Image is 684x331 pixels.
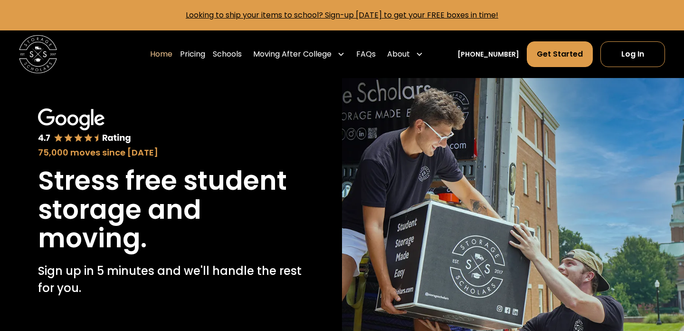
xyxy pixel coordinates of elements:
[213,41,242,68] a: Schools
[457,49,519,59] a: [PHONE_NUMBER]
[180,41,205,68] a: Pricing
[527,41,593,67] a: Get Started
[600,41,665,67] a: Log In
[38,108,131,144] img: Google 4.7 star rating
[38,263,304,297] p: Sign up in 5 minutes and we'll handle the rest for you.
[387,49,410,60] div: About
[186,10,498,20] a: Looking to ship your items to school? Sign-up [DATE] to get your FREE boxes in time!
[383,41,427,68] div: About
[150,41,172,68] a: Home
[356,41,376,68] a: FAQs
[19,35,57,73] a: home
[38,146,304,159] div: 75,000 moves since [DATE]
[249,41,349,68] div: Moving After College
[19,35,57,73] img: Storage Scholars main logo
[38,166,304,253] h1: Stress free student storage and moving.
[253,49,332,60] div: Moving After College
